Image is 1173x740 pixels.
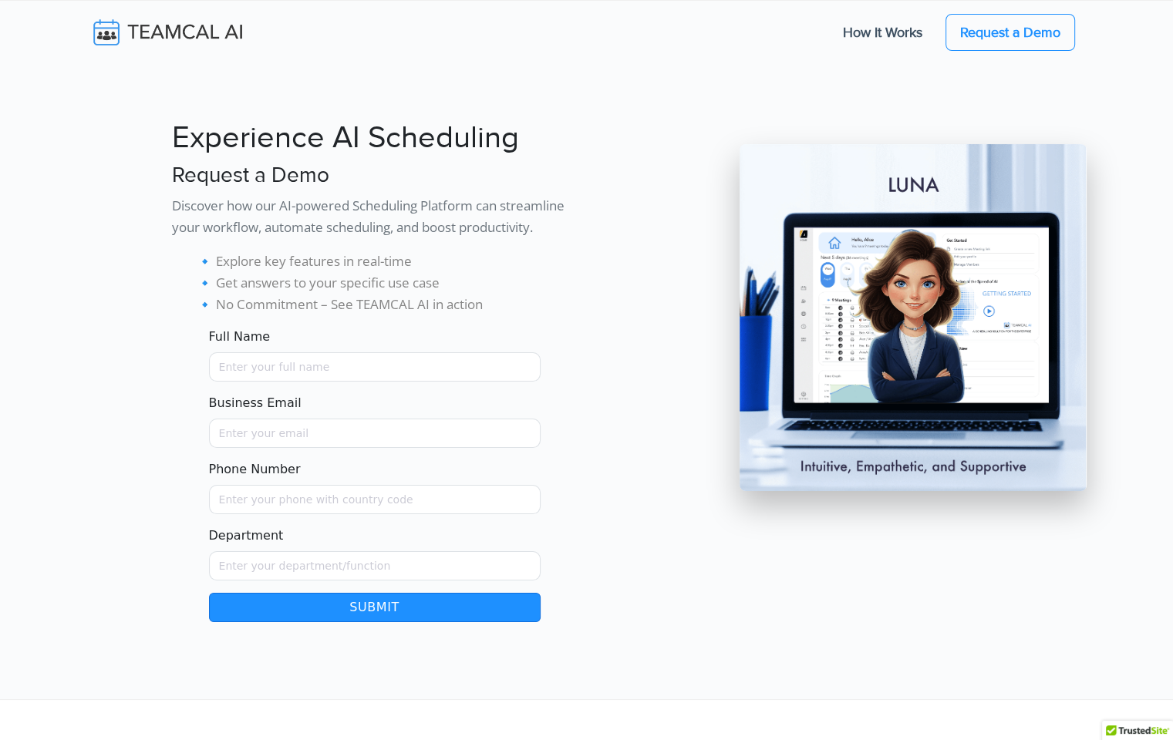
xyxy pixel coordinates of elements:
[197,294,578,315] li: 🔹 No Commitment – See TEAMCAL AI in action
[945,14,1075,51] a: Request a Demo
[209,460,301,479] label: Phone Number
[209,485,541,514] input: Enter your phone with country code
[209,419,541,448] input: Enter your email
[172,119,578,156] h1: Experience AI Scheduling
[209,551,541,580] input: Enter your department/function
[172,195,578,238] p: Discover how our AI-powered Scheduling Platform can streamline your workflow, automate scheduling...
[209,394,302,412] label: Business Email
[209,593,541,622] button: Submit
[197,251,578,272] li: 🔹 Explore key features in real-time
[209,526,284,545] label: Department
[209,328,271,346] label: Full Name
[172,163,578,189] h3: Request a Demo
[740,144,1087,491] img: pic
[209,352,541,382] input: Name must only contain letters and spaces
[828,16,938,49] a: How It Works
[197,272,578,294] li: 🔹 Get answers to your specific use case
